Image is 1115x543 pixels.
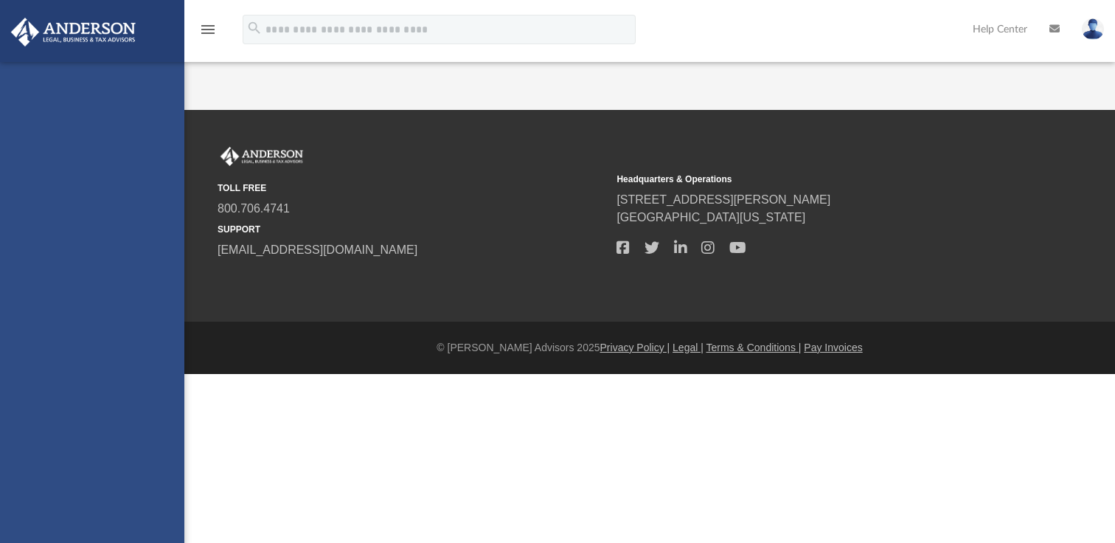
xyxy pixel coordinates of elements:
a: [EMAIL_ADDRESS][DOMAIN_NAME] [218,243,417,256]
a: Terms & Conditions | [706,342,802,353]
a: Pay Invoices [804,342,862,353]
small: SUPPORT [218,223,606,236]
small: TOLL FREE [218,181,606,195]
img: User Pic [1082,18,1104,40]
div: © [PERSON_NAME] Advisors 2025 [184,340,1115,356]
img: Anderson Advisors Platinum Portal [218,147,306,166]
img: Anderson Advisors Platinum Portal [7,18,140,46]
a: Legal | [673,342,704,353]
i: menu [199,21,217,38]
a: 800.706.4741 [218,202,290,215]
a: Privacy Policy | [600,342,670,353]
i: search [246,20,263,36]
a: [GEOGRAPHIC_DATA][US_STATE] [616,211,805,224]
a: [STREET_ADDRESS][PERSON_NAME] [616,193,830,206]
a: menu [199,28,217,38]
small: Headquarters & Operations [616,173,1005,186]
